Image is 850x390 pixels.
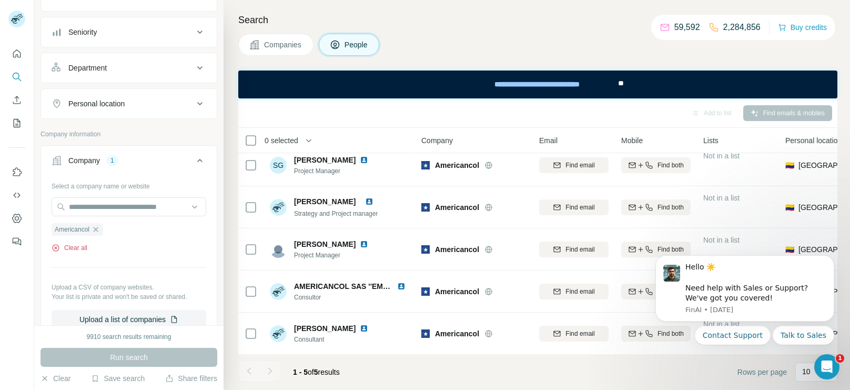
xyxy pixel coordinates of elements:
[294,293,410,302] span: Consultor
[778,20,827,35] button: Buy credits
[294,166,372,176] span: Project Manager
[621,284,691,299] button: Find both
[52,177,206,191] div: Select a company name or website
[293,368,308,376] span: 1 - 5
[539,242,609,257] button: Find email
[270,325,287,342] img: Avatar
[41,55,217,81] button: Department
[91,373,145,384] button: Save search
[421,329,430,338] img: Logo of Americancol
[87,332,171,342] div: 9910 search results remaining
[106,156,118,165] div: 1
[41,129,217,139] p: Company information
[435,202,479,213] span: Americancol
[657,203,684,212] span: Find both
[294,251,372,260] span: Project Manager
[421,135,453,146] span: Company
[421,161,430,169] img: Logo of Americancol
[621,242,691,257] button: Find both
[621,135,643,146] span: Mobile
[539,326,609,342] button: Find email
[565,245,594,254] span: Find email
[8,67,25,86] button: Search
[8,209,25,228] button: Dashboard
[397,282,406,291] img: LinkedIn logo
[785,135,842,146] span: Personal location
[308,368,314,376] span: of
[294,155,356,165] span: [PERSON_NAME]
[265,135,298,146] span: 0 selected
[435,328,479,339] span: Americancol
[539,135,558,146] span: Email
[565,161,594,170] span: Find email
[270,157,287,174] div: SG
[294,282,542,291] span: AMERICANCOL SAS ''EMPRESAS RENTABLES, PERSONAS FELICES''
[41,19,217,45] button: Seniority
[565,287,594,296] span: Find email
[270,241,287,258] img: Avatar
[8,232,25,251] button: Feedback
[785,160,794,171] span: 🇨🇴
[41,148,217,177] button: Company1
[294,323,356,334] span: [PERSON_NAME]
[68,98,125,109] div: Personal location
[294,210,378,217] span: Strategy and Project manager
[345,39,369,50] span: People
[52,243,87,253] button: Clear all
[68,63,107,73] div: Department
[421,203,430,212] img: Logo of Americancol
[41,91,217,116] button: Personal location
[621,326,691,342] button: Find both
[785,202,794,213] span: 🇨🇴
[270,199,287,216] img: Avatar
[565,203,594,212] span: Find email
[294,197,356,206] span: [PERSON_NAME]
[294,335,372,344] span: Consultant
[621,157,691,173] button: Find both
[703,135,719,146] span: Lists
[703,236,740,244] span: Not in a list
[264,39,302,50] span: Companies
[8,186,25,205] button: Use Surfe API
[640,243,850,385] iframe: Intercom notifications message
[68,155,100,166] div: Company
[360,240,368,248] img: LinkedIn logo
[621,199,691,215] button: Find both
[8,44,25,63] button: Quick start
[8,114,25,133] button: My lists
[657,161,684,170] span: Find both
[360,324,368,333] img: LinkedIn logo
[8,91,25,109] button: Enrich CSV
[8,163,25,182] button: Use Surfe on LinkedIn
[435,244,479,255] span: Americancol
[293,368,340,376] span: results
[421,287,430,296] img: Logo of Americancol
[723,21,761,34] p: 2,284,856
[270,283,287,300] img: Avatar
[52,310,206,329] button: Upload a list of companies
[68,27,97,37] div: Seniority
[421,245,430,254] img: Logo of Americancol
[703,194,740,202] span: Not in a list
[674,21,700,34] p: 59,592
[435,286,479,297] span: Americancol
[703,152,740,160] span: Not in a list
[55,225,89,234] span: Americancol
[814,354,839,379] iframe: Intercom live chat
[435,160,479,171] span: Americancol
[360,156,368,164] img: LinkedIn logo
[41,373,70,384] button: Clear
[52,283,206,292] p: Upload a CSV of company websites.
[52,292,206,302] p: Your list is private and won't be saved or shared.
[539,199,609,215] button: Find email
[314,368,318,376] span: 5
[539,157,609,173] button: Find email
[836,354,844,363] span: 1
